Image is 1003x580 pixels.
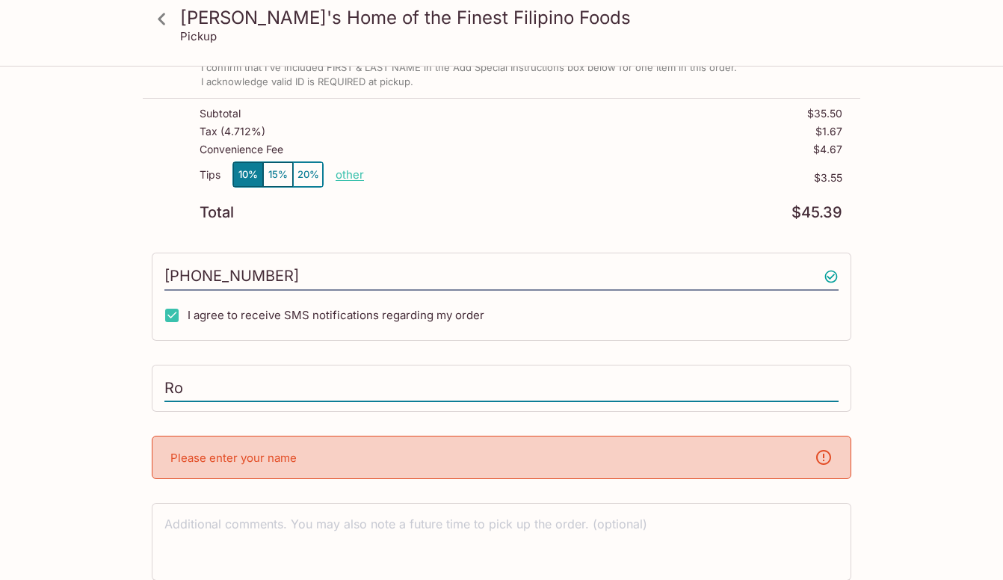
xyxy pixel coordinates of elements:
[336,167,364,182] button: other
[180,29,217,43] p: Pickup
[813,144,842,155] p: $4.67
[263,162,293,187] button: 15%
[201,75,413,89] p: I acknowledge valid ID is REQUIRED at pickup.
[807,108,842,120] p: $35.50
[201,61,737,75] p: I confirm that I've included FIRST & LAST NAME in the Add Special Instructions box below for one ...
[188,308,484,322] span: I agree to receive SMS notifications regarding my order
[164,262,839,291] input: Enter phone number
[815,126,842,138] p: $1.67
[200,144,283,155] p: Convenience Fee
[233,162,263,187] button: 10%
[164,374,839,403] input: Enter first and last name
[200,126,265,138] p: Tax ( 4.712% )
[200,169,220,181] p: Tips
[200,206,234,220] p: Total
[200,108,241,120] p: Subtotal
[791,206,842,220] p: $45.39
[293,162,323,187] button: 20%
[170,451,297,465] p: Please enter your name
[180,6,848,29] h3: [PERSON_NAME]'s Home of the Finest Filipino Foods
[364,172,842,184] p: $3.55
